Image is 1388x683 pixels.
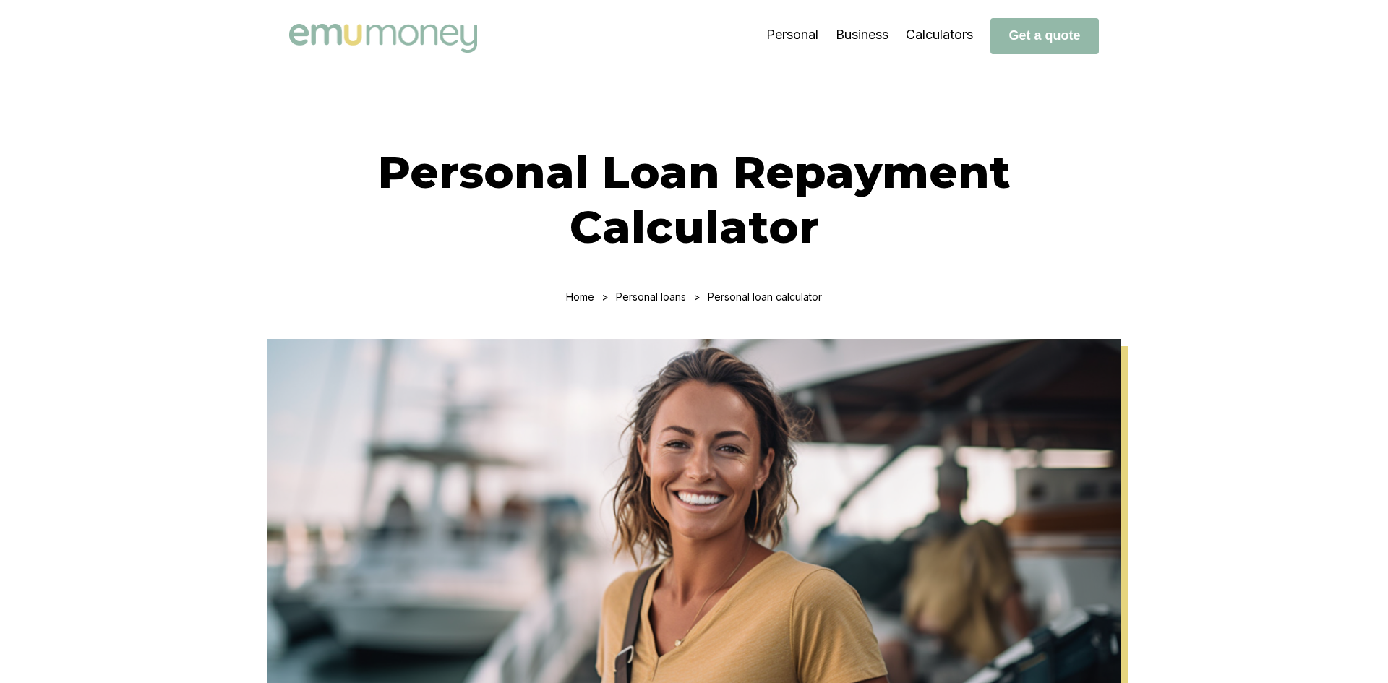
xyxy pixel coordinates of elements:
[566,291,594,303] a: Home
[708,291,822,303] div: Personal loan calculator
[990,18,1099,54] button: Get a quote
[990,27,1099,43] a: Get a quote
[601,291,609,303] div: >
[693,291,701,303] div: >
[616,291,686,303] a: Personal loans
[289,24,477,53] img: Emu Money logo
[289,145,1099,254] h1: Personal Loan Repayment Calculator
